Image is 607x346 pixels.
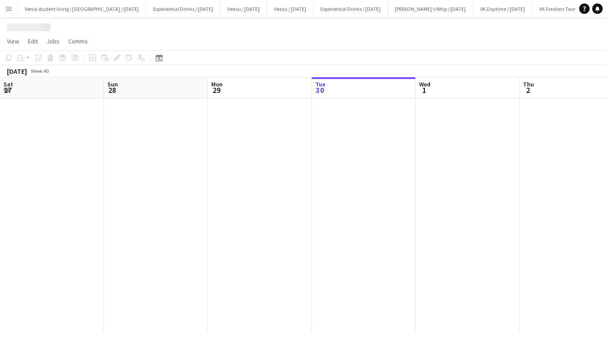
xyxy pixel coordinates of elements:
[28,37,38,45] span: Edit
[29,68,50,74] span: Week 40
[47,37,60,45] span: Jobs
[388,0,473,17] button: [PERSON_NAME]'s Whip / [DATE]
[7,67,27,76] div: [DATE]
[267,0,314,17] button: Veezu / [DATE]
[419,80,430,88] span: Wed
[314,0,388,17] button: Experiential Drinks / [DATE]
[107,80,118,88] span: Sun
[18,0,146,17] button: Xenia student living / [GEOGRAPHIC_DATA] / [DATE]
[211,80,223,88] span: Mon
[3,80,13,88] span: Sat
[210,85,223,95] span: 29
[65,36,91,47] a: Comms
[314,85,326,95] span: 30
[7,37,19,45] span: View
[106,85,118,95] span: 28
[146,0,220,17] button: Experiential Drinks / [DATE]
[473,0,532,17] button: VK Daytime / [DATE]
[24,36,41,47] a: Edit
[418,85,430,95] span: 1
[315,80,326,88] span: Tue
[522,85,534,95] span: 2
[3,36,23,47] a: View
[532,0,601,17] button: VK Freshers Tour / [DATE]
[68,37,88,45] span: Comms
[2,85,13,95] span: 27
[220,0,267,17] button: Veezu / [DATE]
[43,36,63,47] a: Jobs
[523,80,534,88] span: Thu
